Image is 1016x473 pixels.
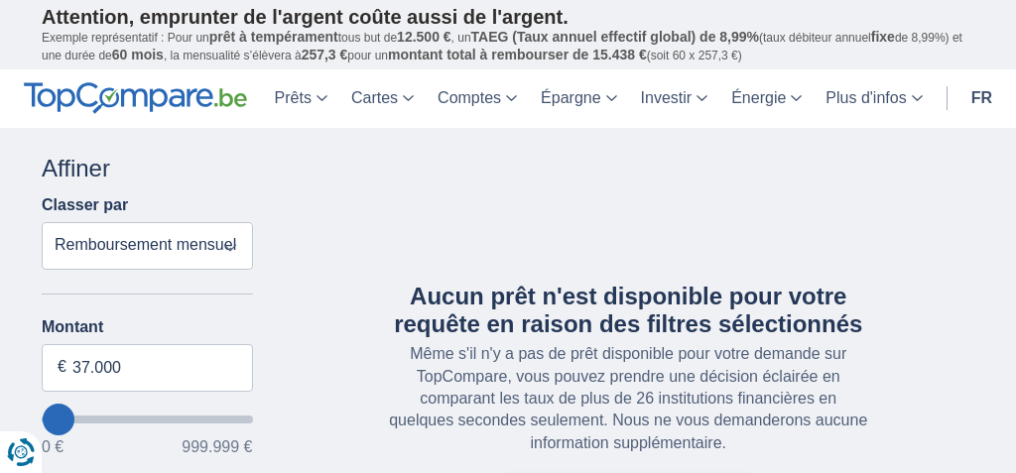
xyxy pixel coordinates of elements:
label: Montant [42,318,253,336]
img: Aucun prêt n'est disponible pour votre requête en raison des filtres sélectionnés [604,211,652,259]
a: Investir [629,69,720,128]
div: Affiner [42,152,253,185]
span: 257,3 € [302,47,348,62]
input: wantToBorrow [42,415,253,423]
a: Cartes [339,69,426,128]
span: 60 mois [112,47,164,62]
a: Épargne [529,69,629,128]
span: 999.999 € [182,439,252,455]
span: TAEG (Taux annuel effectif global) de 8,99% [471,29,759,45]
div: Même s'il n'y a pas de prêt disponible pour votre demande sur TopCompare, vous pouvez prendre une... [386,343,870,454]
a: Énergie [719,69,814,128]
div: Aucun prêt n'est disponible pour votre requête en raison des filtres sélectionnés [386,283,870,340]
a: Prêts [263,69,339,128]
a: Comptes [426,69,529,128]
img: TopCompare [24,82,247,114]
span: montant total à rembourser de 15.438 € [388,47,647,62]
span: fixe [871,29,895,45]
a: fr [959,69,1004,128]
span: € [58,356,66,379]
span: 12.500 € [397,29,451,45]
a: Plus d'infos [814,69,934,128]
span: prêt à tempérament [209,29,338,45]
p: Exemple représentatif : Pour un tous but de , un (taux débiteur annuel de 8,99%) et une durée de ... [42,29,974,64]
p: Attention, emprunter de l'argent coûte aussi de l'argent. [42,5,974,29]
span: 0 € [42,439,63,455]
label: Classer par [42,196,128,214]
